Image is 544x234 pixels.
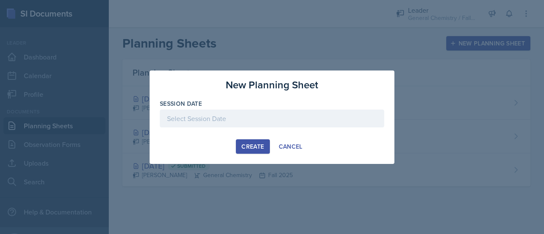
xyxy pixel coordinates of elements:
[236,139,269,154] button: Create
[273,139,308,154] button: Cancel
[226,77,318,93] h3: New Planning Sheet
[160,99,202,108] label: Session Date
[279,143,303,150] div: Cancel
[241,143,264,150] div: Create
